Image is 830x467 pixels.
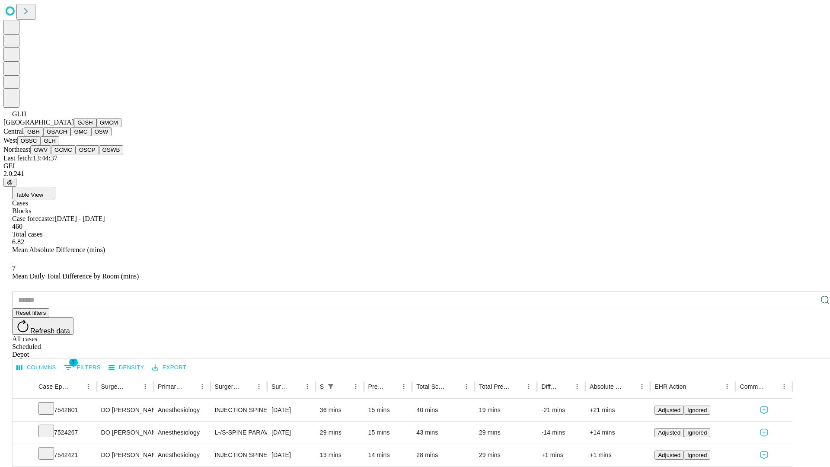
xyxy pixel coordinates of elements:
button: Ignored [684,406,710,415]
button: Sort [241,381,253,393]
div: [DATE] [271,444,311,466]
div: +21 mins [590,399,646,421]
div: Total Scheduled Duration [416,383,447,390]
button: Menu [721,381,733,393]
div: 29 mins [320,422,360,444]
button: Sort [386,381,398,393]
div: [DATE] [271,422,311,444]
button: Menu [83,381,95,393]
div: +1 mins [541,444,581,466]
div: Scheduled In Room Duration [320,383,324,390]
div: 19 mins [479,399,533,421]
span: Mean Absolute Difference (mins) [12,246,105,253]
div: DO [PERSON_NAME] [PERSON_NAME] [101,422,149,444]
span: 7 [12,265,16,272]
div: 13 mins [320,444,360,466]
button: GMCM [96,118,121,127]
div: +1 mins [590,444,646,466]
span: Mean Daily Total Difference by Room (mins) [12,272,139,280]
span: 460 [12,223,22,230]
div: DO [PERSON_NAME] [PERSON_NAME] [101,444,149,466]
button: Expand [17,425,30,441]
button: GMC [70,127,91,136]
div: 15 mins [368,422,408,444]
div: Primary Service [158,383,183,390]
button: Sort [127,381,139,393]
button: Menu [523,381,535,393]
span: Case forecaster [12,215,54,222]
div: EHR Action [654,383,686,390]
div: 2.0.241 [3,170,827,178]
div: INJECTION SPINE [MEDICAL_DATA] OR SACRAL [215,444,263,466]
button: Menu [301,381,313,393]
div: Anesthesiology [158,399,206,421]
span: [DATE] - [DATE] [54,215,105,222]
button: Ignored [684,451,710,460]
div: Comments [740,383,765,390]
button: Adjusted [654,406,684,415]
span: @ [7,179,13,186]
span: 6.82 [12,238,24,246]
button: OSW [91,127,112,136]
div: 14 mins [368,444,408,466]
span: Table View [16,192,43,198]
div: Surgery Date [271,383,288,390]
button: Adjusted [654,428,684,437]
span: GLH [12,110,26,118]
button: GBH [24,127,43,136]
button: Show filters [62,361,103,374]
button: GWV [30,145,51,154]
button: Menu [571,381,583,393]
div: GEI [3,162,827,170]
button: Export [150,361,188,374]
div: Surgery Name [215,383,240,390]
div: INJECTION SPINE [MEDICAL_DATA] CERVICAL OR THORACIC [215,399,263,421]
div: 29 mins [479,422,533,444]
span: Ignored [687,452,707,458]
button: Sort [559,381,571,393]
button: Menu [778,381,790,393]
button: Sort [448,381,460,393]
div: 15 mins [368,399,408,421]
span: Adjusted [658,429,680,436]
button: GJSH [74,118,96,127]
span: [GEOGRAPHIC_DATA] [3,118,74,126]
button: Refresh data [12,317,73,335]
button: Menu [350,381,362,393]
button: GCMC [51,145,76,154]
button: Reset filters [12,308,49,317]
span: Ignored [687,407,707,413]
button: Menu [139,381,151,393]
button: Density [106,361,147,374]
div: -21 mins [541,399,581,421]
div: 29 mins [479,444,533,466]
button: Menu [398,381,410,393]
span: Total cases [12,230,42,238]
button: Sort [687,381,699,393]
button: Sort [511,381,523,393]
div: Predicted In Room Duration [368,383,385,390]
div: Absolute Difference [590,383,623,390]
button: Sort [289,381,301,393]
button: Menu [636,381,648,393]
div: -14 mins [541,422,581,444]
div: 43 mins [416,422,470,444]
button: Sort [766,381,778,393]
span: Adjusted [658,407,680,413]
button: GLH [40,136,59,145]
div: Surgeon Name [101,383,126,390]
button: Sort [70,381,83,393]
span: Central [3,128,24,135]
button: OSSC [17,136,41,145]
div: 36 mins [320,399,360,421]
div: Difference [541,383,558,390]
button: Expand [17,403,30,418]
div: +14 mins [590,422,646,444]
button: Show filters [325,381,337,393]
div: 40 mins [416,399,470,421]
div: 7542421 [38,444,93,466]
button: Adjusted [654,451,684,460]
div: Case Epic Id [38,383,70,390]
div: 28 mins [416,444,470,466]
span: Northeast [3,146,30,153]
